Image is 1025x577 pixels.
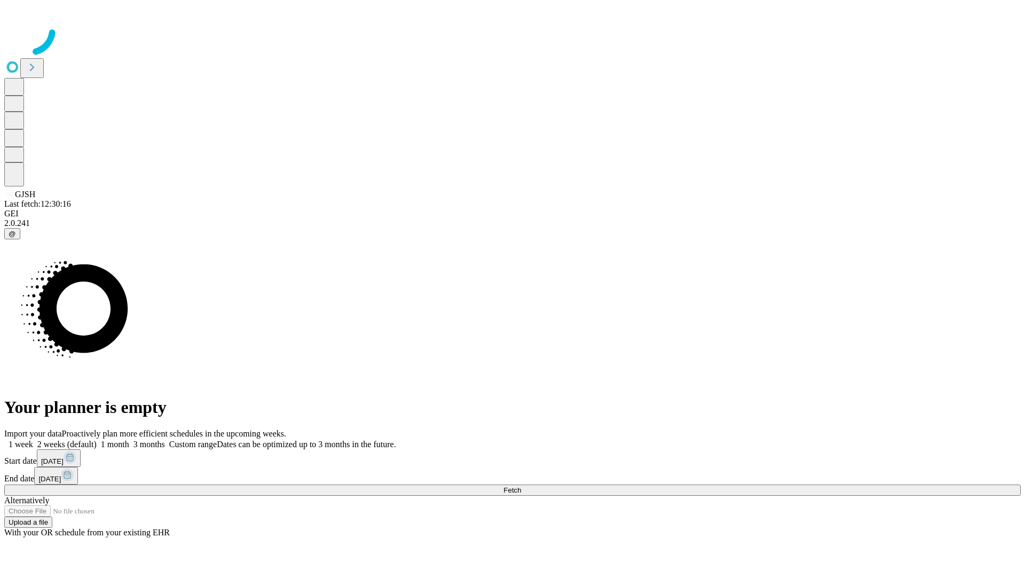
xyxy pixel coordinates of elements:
[4,496,49,505] span: Alternatively
[4,429,62,438] span: Import your data
[37,449,81,467] button: [DATE]
[4,209,1021,219] div: GEI
[4,397,1021,417] h1: Your planner is empty
[133,440,165,449] span: 3 months
[101,440,129,449] span: 1 month
[4,485,1021,496] button: Fetch
[503,486,521,494] span: Fetch
[4,449,1021,467] div: Start date
[34,467,78,485] button: [DATE]
[41,457,64,465] span: [DATE]
[38,475,61,483] span: [DATE]
[169,440,217,449] span: Custom range
[4,228,20,239] button: @
[4,517,52,528] button: Upload a file
[4,467,1021,485] div: End date
[37,440,97,449] span: 2 weeks (default)
[62,429,286,438] span: Proactively plan more efficient schedules in the upcoming weeks.
[4,528,170,537] span: With your OR schedule from your existing EHR
[15,190,35,199] span: GJSH
[217,440,396,449] span: Dates can be optimized up to 3 months in the future.
[9,230,16,238] span: @
[9,440,33,449] span: 1 week
[4,219,1021,228] div: 2.0.241
[4,199,71,208] span: Last fetch: 12:30:16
